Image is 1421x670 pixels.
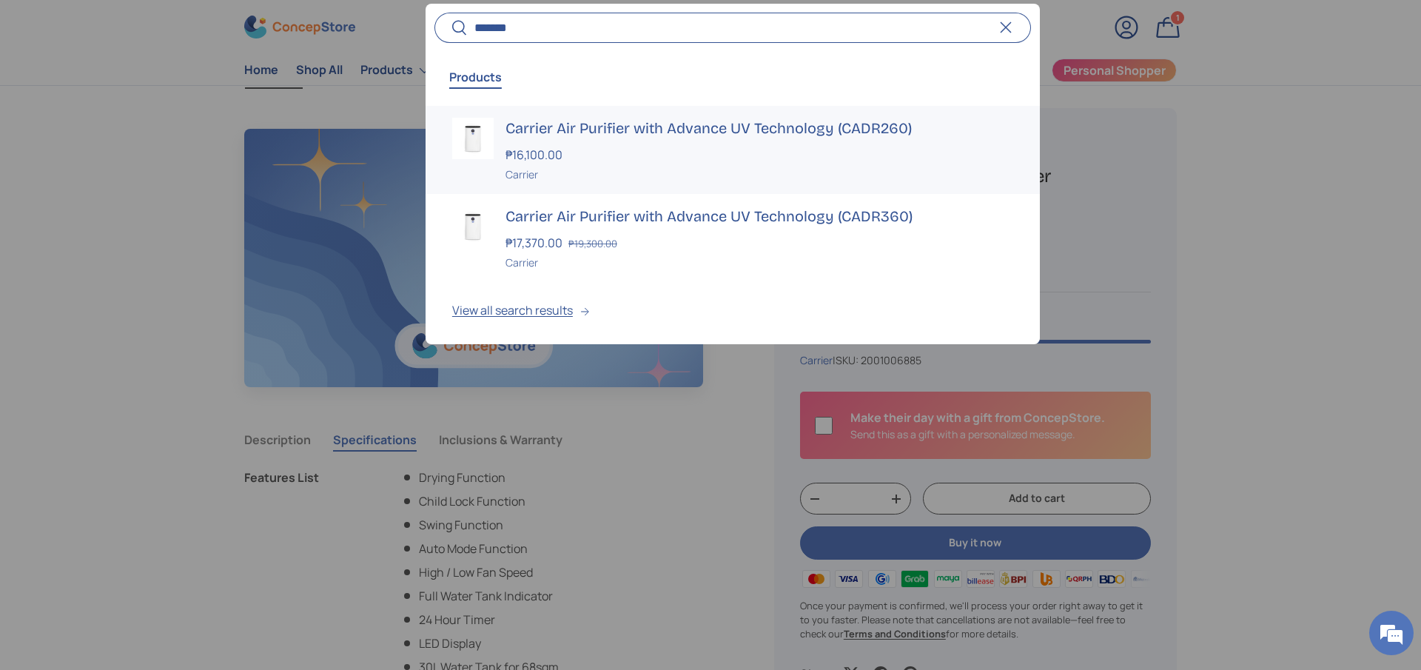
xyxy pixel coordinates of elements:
s: ₱19,300.00 [568,237,617,250]
button: Products [449,60,502,94]
textarea: Type your message and hit 'Enter' [7,404,282,456]
div: Chat with us now [77,83,249,102]
img: carrier-air-purifier-cadr260-w-advance-uv-technology-full-view-concepstore [452,118,494,159]
div: Carrier [505,255,1013,270]
a: carrier-air-purifier-cadr260-w-advance-uv-technology-full-view-concepstore Carrier Air Purifier w... [426,106,1040,194]
a: carrier-cadr360-with-advance-uv-technology-floor-standing-air-purifier-full-view-concepstore Carr... [426,194,1040,282]
strong: ₱16,100.00 [505,147,566,163]
div: Carrier [505,167,1013,182]
div: Minimize live chat window [243,7,278,43]
h3: Carrier Air Purifier with Advance UV Technology (CADR260) [505,118,1013,138]
span: We're online! [86,187,204,336]
button: View all search results [426,282,1040,344]
h3: Carrier Air Purifier with Advance UV Technology (CADR360) [505,206,1013,227]
strong: ₱17,370.00 [505,235,566,251]
img: carrier-cadr360-with-advance-uv-technology-floor-standing-air-purifier-full-view-concepstore [452,206,494,247]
